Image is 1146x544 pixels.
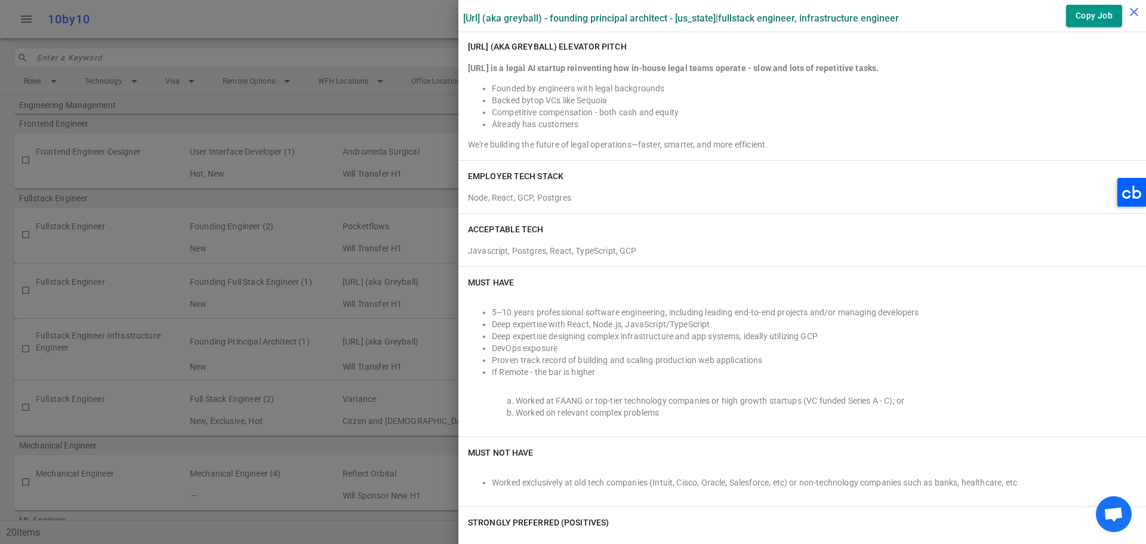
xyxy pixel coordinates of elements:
[492,342,1136,354] li: DevOps exposure
[516,395,1136,407] li: Worked at FAANG or top-tier technology companies or high growth startups (VC funded Series A - C)...
[492,366,1136,378] li: If Remote - the bar is higher
[492,477,1136,488] li: Worked exclusively at old tech companies (Intuit, Cisco, Oracle, Salesforce, etc) or non-technolo...
[468,41,627,53] h6: [URL] (aka Greyball) elevator pitch
[468,240,1136,257] div: Javascript, Postgres, React, TypeScript, GCP
[468,276,514,288] h6: Must Have
[468,447,533,459] h6: Must NOT Have
[492,330,1136,342] li: Deep expertise designing complex infrastructure and app systems, ideally utilizing GCP
[1066,5,1122,27] button: Copy Job
[468,193,571,202] span: Node, React, GCP, Postgres
[1127,5,1141,19] i: close
[468,63,879,73] strong: [URL] is a legal AI startup reinventing how in-house legal teams operate - slow and lots of repet...
[492,96,531,105] span: Backed by
[463,13,899,24] label: [URL] (aka Greyball) - Founding Principal Architect - [US_STATE] | Fullstack Engineer, Infrastruc...
[468,139,1136,150] div: We're building the future of legal operations—faster, smarter, and more efficient.
[516,407,1136,419] li: Worked on relevant complex problems
[1096,496,1132,532] div: Open chat
[468,223,544,235] h6: ACCEPTABLE TECH
[492,119,578,129] span: Already has customers
[492,318,1136,330] li: Deep expertise with React, Node.js, JavaScript/TypeScript
[492,306,1136,318] li: 5–10 years professional software engineering, including leading end-to-end projects and/or managi...
[492,354,1136,366] li: Proven track record of building and scaling production web applications
[492,82,1136,94] li: Founded by engineers with legal backgrounds
[492,107,679,117] span: Competitive compensation - both cash and equity
[492,94,1136,106] li: top VCs like Sequoia
[468,517,609,528] h6: Strongly Preferred (Positives)
[468,170,563,182] h6: EMPLOYER TECH STACK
